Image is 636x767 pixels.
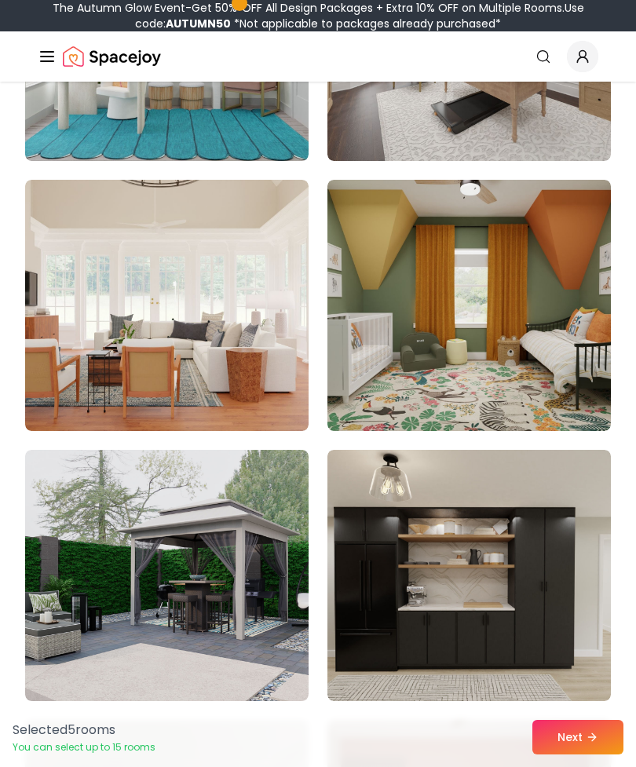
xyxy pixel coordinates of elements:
[166,16,231,31] b: AUTUMN50
[25,180,309,431] img: Room room-65
[231,16,501,31] span: *Not applicable to packages already purchased*
[63,41,161,72] img: Spacejoy Logo
[532,720,623,754] button: Next
[13,741,155,754] p: You can select up to 15 rooms
[13,721,155,740] p: Selected 5 room s
[327,180,611,431] img: Room room-66
[63,41,161,72] a: Spacejoy
[38,31,598,82] nav: Global
[327,450,611,701] img: Room room-68
[25,450,309,701] img: Room room-67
